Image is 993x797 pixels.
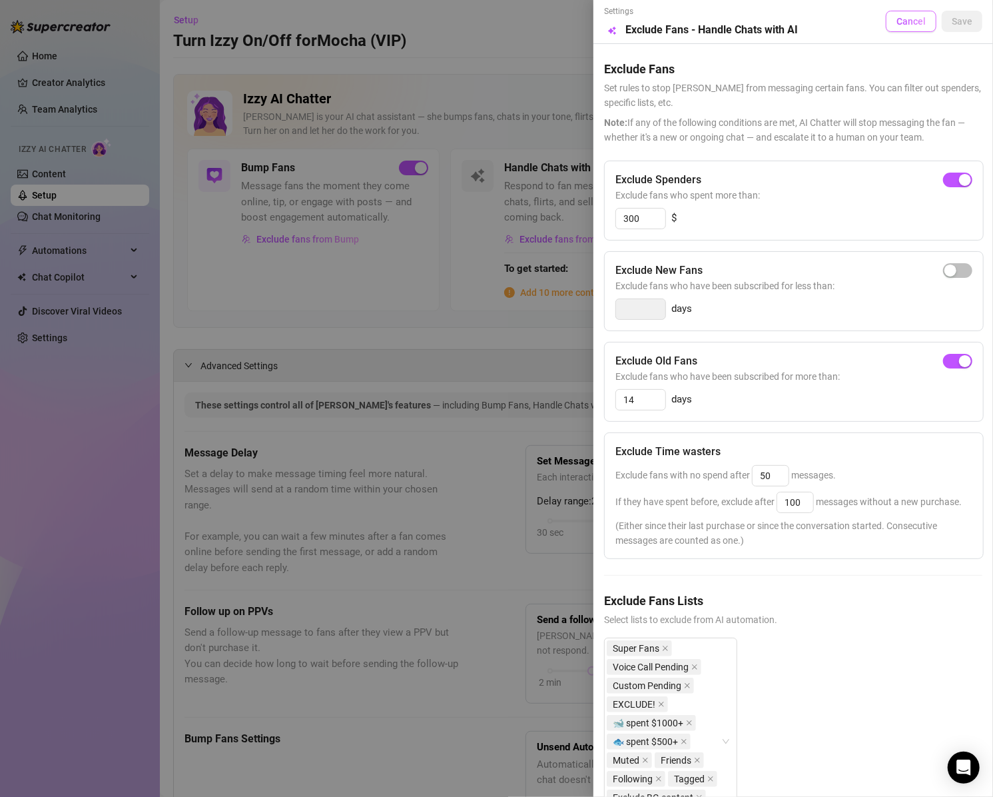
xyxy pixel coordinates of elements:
[604,81,982,110] span: Set rules to stop [PERSON_NAME] from messaging certain fans. You can filter out spenders, specifi...
[613,716,683,730] span: 🐋 spent $1000+
[671,211,677,227] span: $
[691,664,698,670] span: close
[613,697,655,712] span: EXCLUDE!
[615,353,697,369] h5: Exclude Old Fans
[615,188,972,203] span: Exclude fans who spent more than:
[607,715,696,731] span: 🐋 spent $1000+
[613,772,653,786] span: Following
[615,470,836,480] span: Exclude fans with no spend after messages.
[671,392,692,408] span: days
[613,660,689,674] span: Voice Call Pending
[658,701,665,708] span: close
[607,752,652,768] span: Muted
[642,757,649,764] span: close
[668,771,717,787] span: Tagged
[896,16,926,27] span: Cancel
[607,659,701,675] span: Voice Call Pending
[613,641,659,656] span: Super Fans
[615,496,962,507] span: If they have spent before, exclude after messages without a new purchase.
[686,720,693,726] span: close
[707,776,714,782] span: close
[604,592,982,610] h5: Exclude Fans Lists
[607,734,691,750] span: 🐟 spent $500+
[681,738,687,745] span: close
[942,11,982,32] button: Save
[615,279,972,293] span: Exclude fans who have been subscribed for less than:
[694,757,701,764] span: close
[613,734,678,749] span: 🐟 spent $500+
[948,752,980,784] div: Open Intercom Messenger
[671,301,692,317] span: days
[604,117,627,128] span: Note:
[615,172,701,188] h5: Exclude Spenders
[655,752,704,768] span: Friends
[886,11,936,32] button: Cancel
[615,369,972,384] span: Exclude fans who have been subscribed for more than:
[684,682,691,689] span: close
[615,444,721,460] h5: Exclude Time wasters
[607,678,694,694] span: Custom Pending
[604,115,982,145] span: If any of the following conditions are met, AI Chatter will stop messaging the fan — whether it's...
[607,771,665,787] span: Following
[655,776,662,782] span: close
[607,640,672,656] span: Super Fans
[661,753,691,768] span: Friends
[607,696,668,712] span: EXCLUDE!
[604,612,982,627] span: Select lists to exclude from AI automation.
[674,772,705,786] span: Tagged
[604,5,798,18] span: Settings
[625,22,798,38] h5: Exclude Fans - Handle Chats with AI
[604,60,982,78] h5: Exclude Fans
[615,263,703,279] h5: Exclude New Fans
[615,518,972,548] span: (Either since their last purchase or since the conversation started. Consecutive messages are cou...
[662,645,669,652] span: close
[613,678,681,693] span: Custom Pending
[613,753,639,768] span: Muted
